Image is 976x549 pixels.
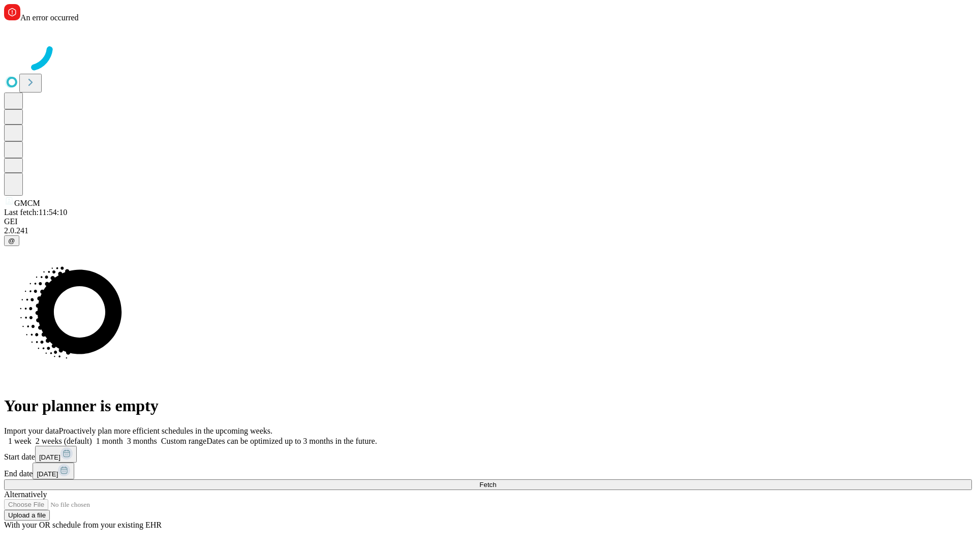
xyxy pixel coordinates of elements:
[4,235,19,246] button: @
[4,490,47,499] span: Alternatively
[161,437,206,445] span: Custom range
[206,437,377,445] span: Dates can be optimized up to 3 months in the future.
[33,463,74,479] button: [DATE]
[4,208,67,217] span: Last fetch: 11:54:10
[35,446,77,463] button: [DATE]
[59,426,272,435] span: Proactively plan more efficient schedules in the upcoming weeks.
[4,463,972,479] div: End date
[4,479,972,490] button: Fetch
[36,437,92,445] span: 2 weeks (default)
[14,199,40,207] span: GMCM
[8,237,15,245] span: @
[20,13,79,22] span: An error occurred
[4,510,50,521] button: Upload a file
[37,470,58,478] span: [DATE]
[4,226,972,235] div: 2.0.241
[4,521,162,529] span: With your OR schedule from your existing EHR
[39,453,60,461] span: [DATE]
[4,426,59,435] span: Import your data
[4,396,972,415] h1: Your planner is empty
[4,446,972,463] div: Start date
[8,437,32,445] span: 1 week
[479,481,496,489] span: Fetch
[4,217,972,226] div: GEI
[127,437,157,445] span: 3 months
[96,437,123,445] span: 1 month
